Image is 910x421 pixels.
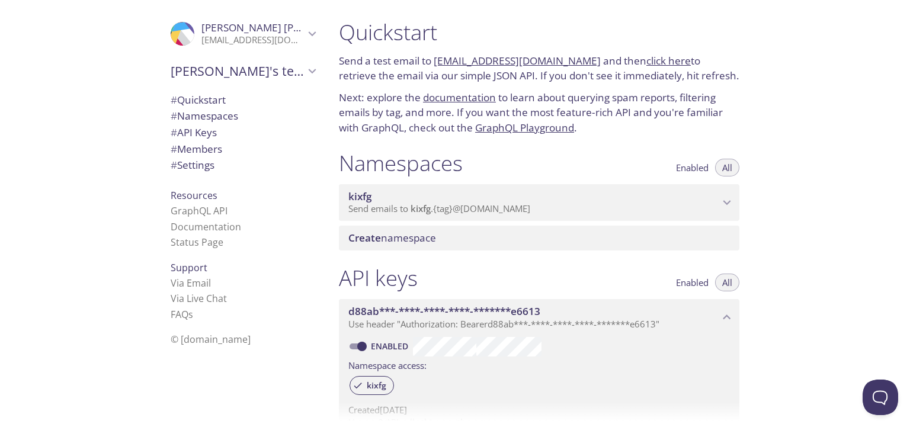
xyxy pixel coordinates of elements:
span: # [171,126,177,139]
a: Status Page [171,236,223,249]
div: Namespaces [161,108,325,124]
span: # [171,158,177,172]
div: Cheikh Ahmed Tijani's team [161,56,325,86]
a: click here [646,54,691,68]
span: Quickstart [171,93,226,107]
span: # [171,142,177,156]
p: [EMAIL_ADDRESS][DOMAIN_NAME] [201,34,305,46]
a: [EMAIL_ADDRESS][DOMAIN_NAME] [434,54,601,68]
div: kixfg [350,376,394,395]
span: Resources [171,189,217,202]
span: # [171,93,177,107]
span: API Keys [171,126,217,139]
span: Settings [171,158,214,172]
div: Create namespace [339,226,739,250]
a: GraphQL API [171,204,227,217]
div: Members [161,141,325,158]
div: kixfg namespace [339,184,739,221]
span: [PERSON_NAME]'s team [171,63,305,79]
span: kixfg [348,189,371,203]
span: Create [348,231,381,245]
span: Support [171,261,207,274]
span: # [171,109,177,123]
p: Next: explore the to learn about querying spam reports, filtering emails by tag, and more. If you... [339,90,739,136]
p: Send a test email to and then to retrieve the email via our simple JSON API. If you don't see it ... [339,53,739,83]
a: Via Live Chat [171,292,227,305]
h1: Quickstart [339,19,739,46]
button: Enabled [669,274,716,291]
a: GraphQL Playground [475,121,574,134]
a: Via Email [171,277,211,290]
label: Namespace access: [348,356,427,374]
div: Quickstart [161,92,325,108]
button: All [715,159,739,176]
span: © [DOMAIN_NAME] [171,333,251,346]
span: s [188,308,193,321]
span: Namespaces [171,109,238,123]
iframe: Help Scout Beacon - Open [863,380,898,415]
span: kixfg [360,380,393,391]
span: Send emails to . {tag} @[DOMAIN_NAME] [348,203,530,214]
a: documentation [423,91,496,104]
span: [PERSON_NAME] [PERSON_NAME] [201,21,364,34]
a: FAQ [171,308,193,321]
span: Members [171,142,222,156]
button: Enabled [669,159,716,176]
a: Documentation [171,220,241,233]
h1: Namespaces [339,150,463,176]
div: Cheikh Ahmed Tijani Traore [161,14,325,53]
a: Enabled [369,340,413,352]
div: API Keys [161,124,325,141]
button: All [715,274,739,291]
span: kixfg [411,203,431,214]
div: Team Settings [161,157,325,173]
h1: API keys [339,265,418,291]
span: namespace [348,231,436,245]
